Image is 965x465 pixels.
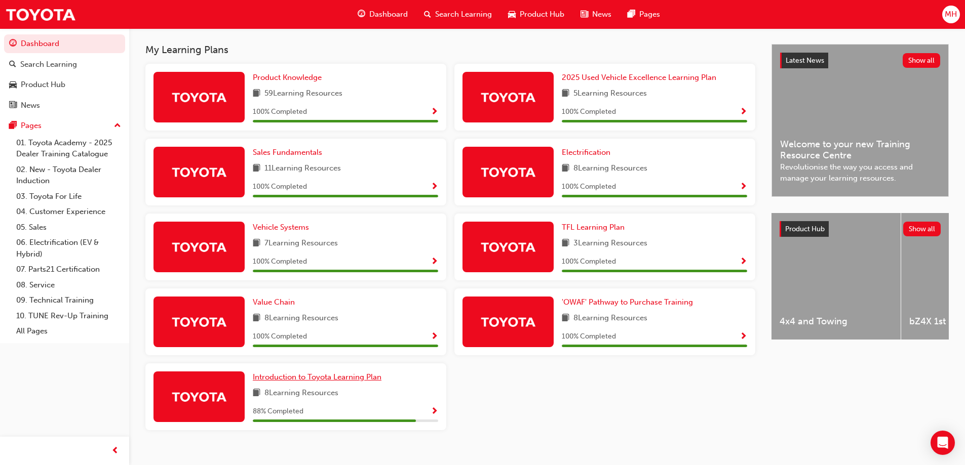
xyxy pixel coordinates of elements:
[780,316,893,327] span: 4x4 and Towing
[253,372,381,382] span: Introduction to Toyota Learning Plan
[171,388,227,405] img: Trak
[562,88,569,100] span: book-icon
[253,72,326,83] a: Product Knowledge
[581,8,588,21] span: news-icon
[562,106,616,118] span: 100 % Completed
[431,330,438,343] button: Show Progress
[562,148,610,157] span: Electrification
[21,120,42,132] div: Pages
[253,222,313,233] a: Vehicle Systems
[562,162,569,175] span: book-icon
[12,235,125,262] a: 06. Electrification (EV & Hybrid)
[620,4,668,25] a: pages-iconPages
[12,308,125,324] a: 10. TUNE Rev-Up Training
[500,4,572,25] a: car-iconProduct Hub
[171,313,227,330] img: Trak
[253,73,322,82] span: Product Knowledge
[253,256,307,268] span: 100 % Completed
[9,39,17,49] span: guage-icon
[253,106,307,118] span: 100 % Completed
[12,204,125,220] a: 04. Customer Experience
[4,55,125,74] a: Search Learning
[4,75,125,94] a: Product Hub
[253,298,295,307] span: Value Chain
[253,387,260,400] span: book-icon
[562,222,629,233] a: TFL Learning Plan
[740,183,747,192] span: Show Progress
[780,53,940,69] a: Latest NewsShow all
[562,312,569,325] span: book-icon
[424,8,431,21] span: search-icon
[435,9,492,20] span: Search Learning
[740,258,747,267] span: Show Progress
[562,331,616,343] span: 100 % Completed
[431,258,438,267] span: Show Progress
[480,88,536,106] img: Trak
[12,277,125,293] a: 08. Service
[145,44,755,56] h3: My Learning Plans
[171,88,227,106] img: Trak
[740,106,747,118] button: Show Progress
[253,297,299,308] a: Value Chain
[480,313,536,330] img: Trak
[562,73,716,82] span: 2025 Used Vehicle Excellence Learning Plan
[4,116,125,135] button: Pages
[4,96,125,115] a: News
[253,406,303,417] span: 88 % Completed
[253,371,385,383] a: Introduction to Toyota Learning Plan
[573,162,647,175] span: 8 Learning Resources
[780,221,941,237] a: Product HubShow all
[171,163,227,181] img: Trak
[431,106,438,118] button: Show Progress
[740,332,747,342] span: Show Progress
[480,238,536,256] img: Trak
[21,79,65,91] div: Product Hub
[639,9,660,20] span: Pages
[562,297,697,308] a: 'OWAF' Pathway to Purchase Training
[573,88,647,100] span: 5 Learning Resources
[931,431,955,455] div: Open Intercom Messenger
[431,332,438,342] span: Show Progress
[12,292,125,308] a: 09. Technical Training
[945,9,957,20] span: MH
[942,6,960,23] button: MH
[253,88,260,100] span: book-icon
[903,53,941,68] button: Show all
[562,223,625,232] span: TFL Learning Plan
[12,189,125,204] a: 03. Toyota For Life
[903,222,941,236] button: Show all
[20,59,77,70] div: Search Learning
[573,312,647,325] span: 8 Learning Resources
[780,161,940,184] span: Revolutionise the way you access and manage your learning resources.
[253,237,260,250] span: book-icon
[740,108,747,117] span: Show Progress
[628,8,635,21] span: pages-icon
[562,298,693,307] span: 'OWAF' Pathway to Purchase Training
[431,108,438,117] span: Show Progress
[111,445,119,457] span: prev-icon
[12,135,125,162] a: 01. Toyota Academy - 2025 Dealer Training Catalogue
[12,220,125,235] a: 05. Sales
[12,323,125,339] a: All Pages
[358,8,365,21] span: guage-icon
[508,8,516,21] span: car-icon
[431,405,438,418] button: Show Progress
[5,3,76,26] img: Trak
[431,183,438,192] span: Show Progress
[740,256,747,268] button: Show Progress
[253,148,322,157] span: Sales Fundamentals
[562,181,616,193] span: 100 % Completed
[431,256,438,268] button: Show Progress
[12,262,125,277] a: 07. Parts21 Certification
[12,162,125,189] a: 02. New - Toyota Dealer Induction
[740,330,747,343] button: Show Progress
[114,119,121,133] span: up-icon
[780,139,940,161] span: Welcome to your new Training Resource Centre
[520,9,564,20] span: Product Hub
[562,237,569,250] span: book-icon
[562,256,616,268] span: 100 % Completed
[264,312,338,325] span: 8 Learning Resources
[4,32,125,116] button: DashboardSearch LearningProduct HubNews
